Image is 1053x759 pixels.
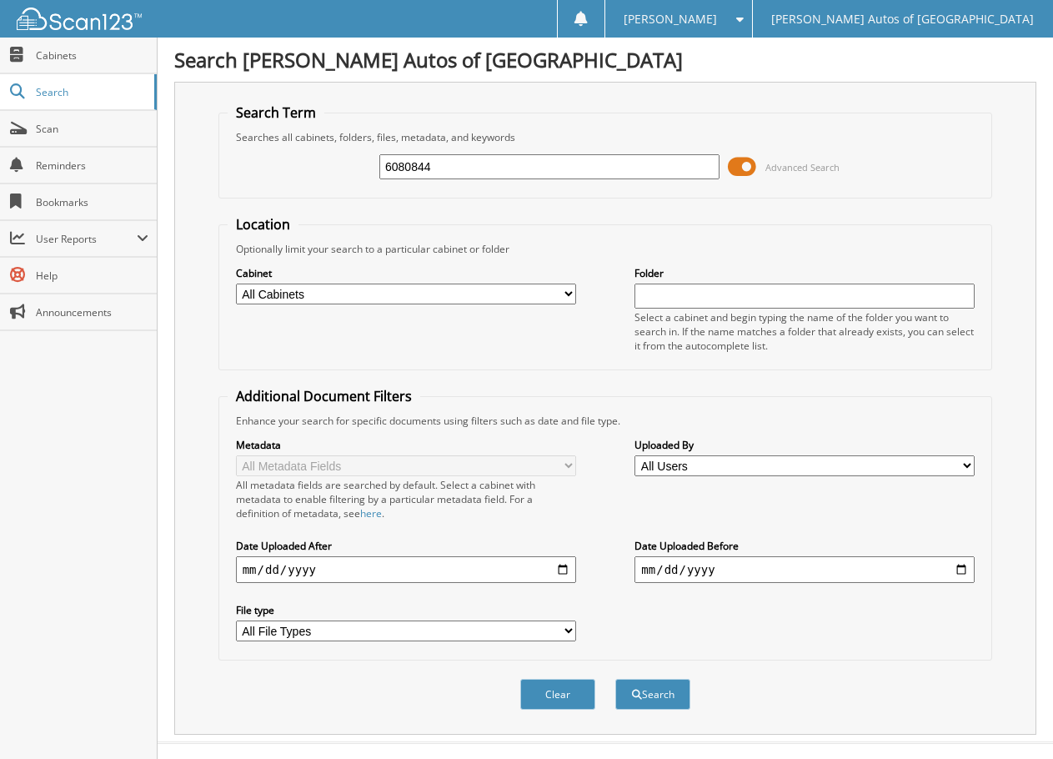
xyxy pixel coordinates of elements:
h1: Search [PERSON_NAME] Autos of [GEOGRAPHIC_DATA] [174,46,1036,73]
span: Cabinets [36,48,148,63]
span: Bookmarks [36,195,148,209]
legend: Location [228,215,298,234]
span: Search [36,85,146,99]
div: All metadata fields are searched by default. Select a cabinet with metadata to enable filtering b... [236,478,576,520]
input: end [634,556,975,583]
input: start [236,556,576,583]
label: Date Uploaded After [236,539,576,553]
div: Enhance your search for specific documents using filters such as date and file type. [228,414,984,428]
span: User Reports [36,232,137,246]
button: Search [615,679,690,710]
label: Uploaded By [634,438,975,452]
label: Date Uploaded Before [634,539,975,553]
span: Help [36,269,148,283]
label: Folder [634,266,975,280]
span: Announcements [36,305,148,319]
legend: Search Term [228,103,324,122]
div: Select a cabinet and begin typing the name of the folder you want to search in. If the name match... [634,310,975,353]
span: [PERSON_NAME] [624,14,717,24]
legend: Additional Document Filters [228,387,420,405]
button: Clear [520,679,595,710]
img: scan123-logo-white.svg [17,8,142,30]
label: File type [236,603,576,617]
span: Advanced Search [765,161,840,173]
span: [PERSON_NAME] Autos of [GEOGRAPHIC_DATA] [771,14,1034,24]
label: Metadata [236,438,576,452]
a: here [360,506,382,520]
div: Optionally limit your search to a particular cabinet or folder [228,242,984,256]
iframe: Chat Widget [970,679,1053,759]
label: Cabinet [236,266,576,280]
span: Scan [36,122,148,136]
div: Searches all cabinets, folders, files, metadata, and keywords [228,130,984,144]
span: Reminders [36,158,148,173]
